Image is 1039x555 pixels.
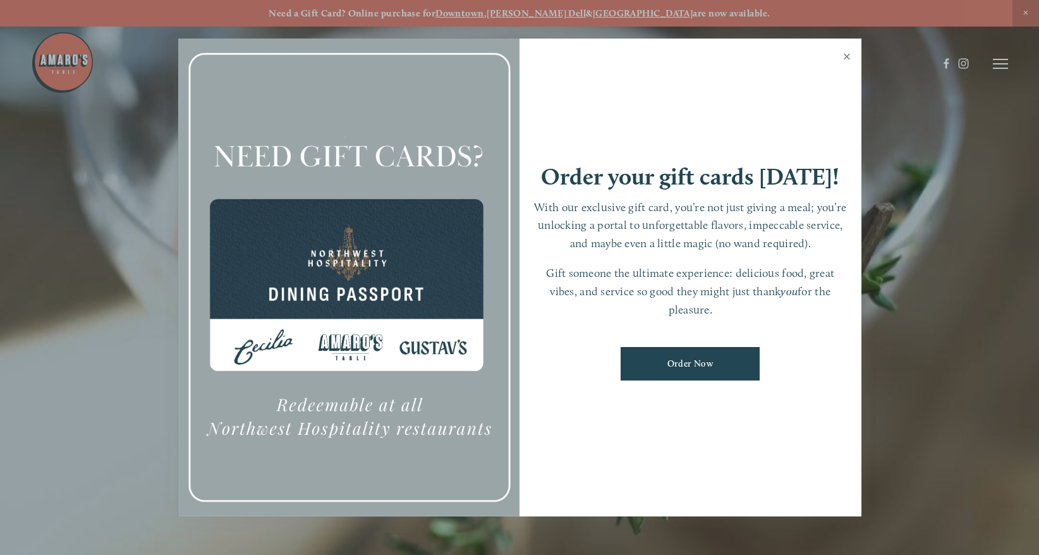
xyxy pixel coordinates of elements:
[532,198,849,253] p: With our exclusive gift card, you’re not just giving a meal; you’re unlocking a portal to unforge...
[621,347,760,381] a: Order Now
[541,165,839,188] h1: Order your gift cards [DATE]!
[835,40,860,76] a: Close
[532,264,849,319] p: Gift someone the ultimate experience: delicious food, great vibes, and service so good they might...
[781,284,798,298] em: you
